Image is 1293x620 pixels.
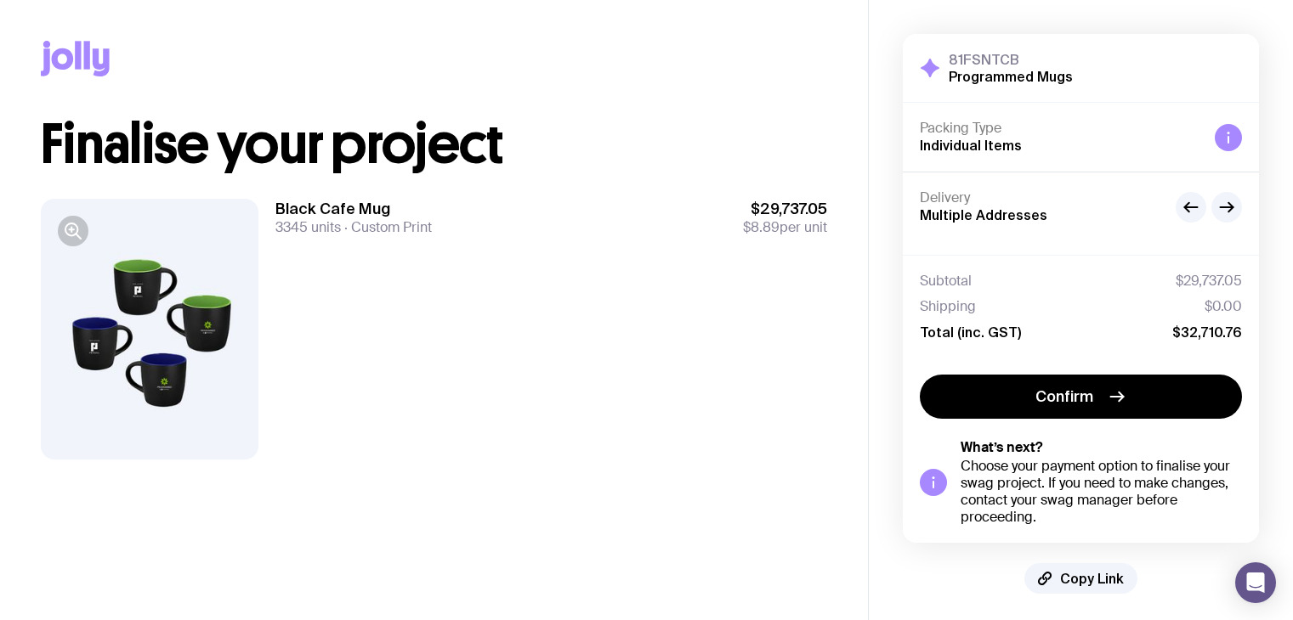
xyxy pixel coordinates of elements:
[275,199,432,219] h3: Black Cafe Mug
[961,439,1242,456] h5: What’s next?
[743,218,780,236] span: $8.89
[341,218,432,236] span: Custom Print
[1024,563,1137,594] button: Copy Link
[1235,562,1276,603] div: Open Intercom Messenger
[1205,298,1242,315] span: $0.00
[949,51,1073,68] h3: 81FSNTCB
[920,273,972,290] span: Subtotal
[961,458,1242,526] div: Choose your payment option to finalise your swag project. If you need to make changes, contact yo...
[920,138,1022,153] span: Individual Items
[949,68,1073,85] h2: Programmed Mugs
[1176,273,1242,290] span: $29,737.05
[920,298,976,315] span: Shipping
[275,218,341,236] span: 3345 units
[920,189,1162,206] h4: Delivery
[920,324,1021,341] span: Total (inc. GST)
[1035,386,1093,407] span: Confirm
[743,199,827,219] span: $29,737.05
[41,117,827,172] h1: Finalise your project
[920,207,1047,223] span: Multiple Addresses
[1172,324,1242,341] span: $32,710.76
[1060,570,1124,587] span: Copy Link
[920,120,1201,137] h4: Packing Type
[920,375,1242,419] button: Confirm
[743,219,827,236] span: per unit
